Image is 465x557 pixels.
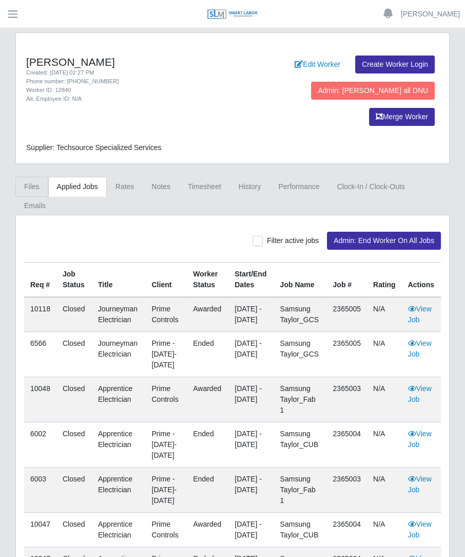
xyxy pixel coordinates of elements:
[26,68,225,77] div: Created: [DATE] 02:27 PM
[187,263,228,298] th: Worker Status
[326,422,367,468] td: 2365004
[56,332,92,377] td: Closed
[26,86,225,95] div: Worker ID: 12840
[401,9,460,20] a: [PERSON_NAME]
[311,82,435,100] button: Admin: [PERSON_NAME] all DNU
[228,332,274,377] td: [DATE] - [DATE]
[328,177,413,197] a: Clock-In / Clock-Outs
[367,263,402,298] th: Rating
[24,422,56,468] td: 6002
[145,297,187,332] td: Prime Controls
[145,422,187,468] td: Prime - [DATE]-[DATE]
[26,143,162,152] span: Supplier: Techsource Specialized Services
[145,468,187,513] td: Prime - [DATE]-[DATE]
[367,468,402,513] td: N/A
[26,95,225,103] div: Alt. Employee ID: N/A
[269,177,328,197] a: Performance
[187,377,228,422] td: awarded
[187,332,228,377] td: ended
[228,513,274,547] td: [DATE] - [DATE]
[92,332,146,377] td: Journeyman Electrician
[107,177,143,197] a: Rates
[92,377,146,422] td: Apprentice Electrician
[274,297,327,332] td: Samsung Taylor_GCS
[145,377,187,422] td: Prime Controls
[56,513,92,547] td: Closed
[56,377,92,422] td: Closed
[92,513,146,547] td: Apprentice Electrician
[187,513,228,547] td: awarded
[367,297,402,332] td: N/A
[56,468,92,513] td: Closed
[92,263,146,298] th: Title
[267,236,319,245] span: Filter active jobs
[408,475,432,494] a: View Job
[48,177,107,197] a: Applied Jobs
[24,263,56,298] th: Req #
[402,263,441,298] th: Actions
[274,377,327,422] td: Samsung Taylor_Fab 1
[24,377,56,422] td: 10048
[408,520,432,539] a: View Job
[274,332,327,377] td: Samsung Taylor_GCS
[56,422,92,468] td: Closed
[228,422,274,468] td: [DATE] - [DATE]
[207,9,258,20] img: SLM Logo
[15,177,48,197] a: Files
[92,422,146,468] td: Apprentice Electrician
[92,297,146,332] td: Journeyman Electrician
[288,55,347,73] a: Edit Worker
[274,468,327,513] td: Samsung Taylor_Fab 1
[26,77,225,86] div: Phone number: [PHONE_NUMBER]
[355,55,435,73] a: Create Worker Login
[408,305,432,324] a: View Job
[56,297,92,332] td: Closed
[143,177,179,197] a: Notes
[274,513,327,547] td: Samsung Taylor_CUB
[367,332,402,377] td: N/A
[230,177,270,197] a: History
[24,297,56,332] td: 10118
[326,332,367,377] td: 2365005
[187,468,228,513] td: ended
[408,339,432,358] a: View Job
[145,332,187,377] td: Prime - [DATE]-[DATE]
[26,55,225,68] h4: [PERSON_NAME]
[228,263,274,298] th: Start/End Dates
[408,430,432,449] a: View Job
[24,468,56,513] td: 6003
[326,468,367,513] td: 2365003
[326,513,367,547] td: 2365004
[326,297,367,332] td: 2365005
[228,377,274,422] td: [DATE] - [DATE]
[15,196,54,216] a: Emails
[145,513,187,547] td: Prime Controls
[56,263,92,298] th: Job Status
[326,263,367,298] th: Job #
[24,332,56,377] td: 6566
[228,297,274,332] td: [DATE] - [DATE]
[327,232,441,250] button: Admin: End Worker On All Jobs
[145,263,187,298] th: Client
[179,177,230,197] a: Timesheet
[408,384,432,403] a: View Job
[274,263,327,298] th: Job Name
[274,422,327,468] td: Samsung Taylor_CUB
[92,468,146,513] td: Apprentice Electrician
[187,422,228,468] td: ended
[228,468,274,513] td: [DATE] - [DATE]
[367,377,402,422] td: N/A
[367,422,402,468] td: N/A
[367,513,402,547] td: N/A
[326,377,367,422] td: 2365003
[187,297,228,332] td: awarded
[369,108,435,126] button: Merge Worker
[24,513,56,547] td: 10047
